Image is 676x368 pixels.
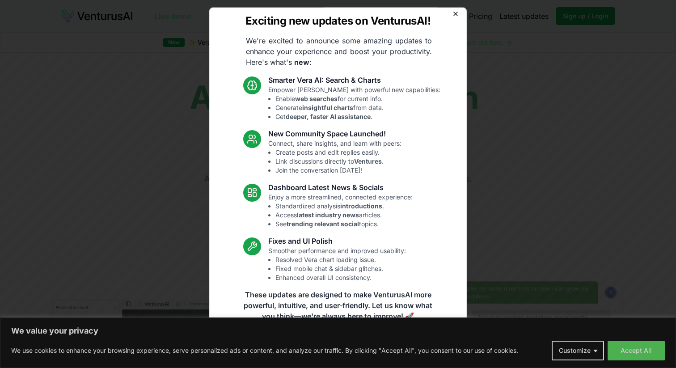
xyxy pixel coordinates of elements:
[297,211,359,218] strong: latest industry news
[275,264,406,273] li: Fixed mobile chat & sidebar glitches.
[268,74,440,85] h3: Smarter Vera AI: Search & Charts
[275,210,413,219] li: Access articles.
[295,94,338,102] strong: web searches
[340,202,382,209] strong: introductions
[268,128,401,139] h3: New Community Space Launched!
[268,85,440,121] p: Empower [PERSON_NAME] with powerful new capabilities:
[354,157,382,165] strong: Ventures
[268,182,413,192] h3: Dashboard Latest News & Socials
[302,103,353,111] strong: insightful charts
[275,219,413,228] li: See topics.
[275,103,440,112] li: Generate from data.
[238,289,438,321] p: These updates are designed to make VenturusAI more powerful, intuitive, and user-friendly. Let us...
[275,94,440,103] li: Enable for current info.
[275,165,401,174] li: Join the conversation [DATE]!
[271,332,405,350] a: Read the full announcement on our blog!
[275,201,413,210] li: Standardized analysis .
[275,112,440,121] li: Get .
[287,220,359,227] strong: trending relevant social
[275,148,401,157] li: Create posts and edit replies easily.
[294,57,309,66] strong: new
[275,255,406,264] li: Resolved Vera chart loading issue.
[239,35,439,67] p: We're excited to announce some amazing updates to enhance your experience and boost your producti...
[275,273,406,282] li: Enhanced overall UI consistency.
[245,13,431,28] h2: Exciting new updates on VenturusAI!
[268,235,406,246] h3: Fixes and UI Polish
[286,112,371,120] strong: deeper, faster AI assistance
[268,139,401,174] p: Connect, share insights, and learn with peers:
[268,192,413,228] p: Enjoy a more streamlined, connected experience:
[268,246,406,282] p: Smoother performance and improved usability:
[275,157,401,165] li: Link discussions directly to .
